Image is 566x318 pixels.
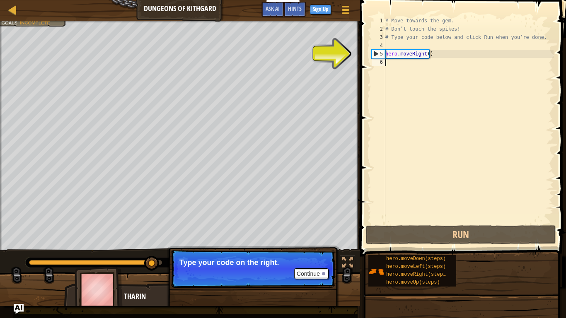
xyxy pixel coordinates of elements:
[368,264,384,279] img: portrait.png
[339,255,356,272] button: Toggle fullscreen
[372,33,385,41] div: 3
[75,267,123,313] img: thang_avatar_frame.png
[386,264,446,270] span: hero.moveLeft(steps)
[372,25,385,33] div: 2
[372,17,385,25] div: 1
[372,50,385,58] div: 5
[335,2,356,21] button: Show game menu
[366,225,556,244] button: Run
[386,256,446,262] span: hero.moveDown(steps)
[261,2,284,17] button: Ask AI
[124,291,288,302] div: Tharin
[386,279,440,285] span: hero.moveUp(steps)
[14,304,24,314] button: Ask AI
[266,5,280,12] span: Ask AI
[294,268,329,279] button: Continue
[310,5,331,14] button: Sign Up
[372,58,385,66] div: 6
[179,258,327,267] p: Type your code on the right.
[288,5,302,12] span: Hints
[386,272,449,277] span: hero.moveRight(steps)
[372,41,385,50] div: 4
